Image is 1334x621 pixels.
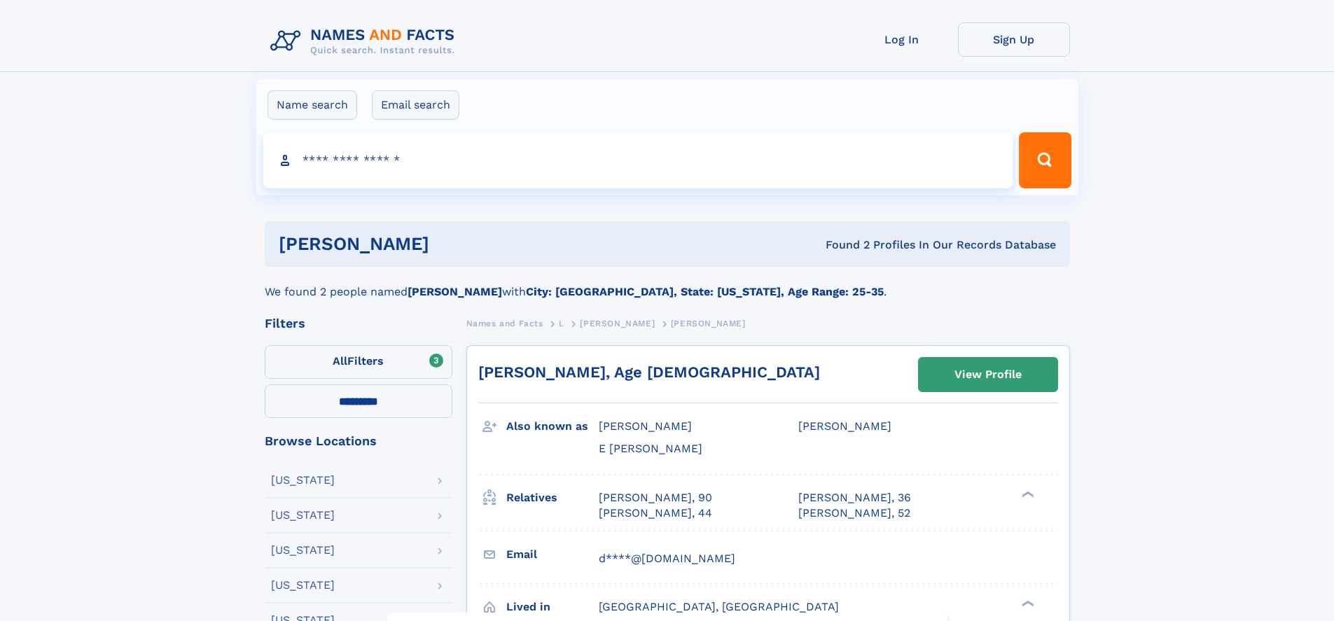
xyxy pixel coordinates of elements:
[506,486,599,510] h3: Relatives
[466,314,543,332] a: Names and Facts
[265,317,452,330] div: Filters
[265,435,452,447] div: Browse Locations
[599,600,839,613] span: [GEOGRAPHIC_DATA], [GEOGRAPHIC_DATA]
[271,545,335,556] div: [US_STATE]
[1018,599,1035,608] div: ❯
[263,132,1013,188] input: search input
[268,90,357,120] label: Name search
[627,237,1056,253] div: Found 2 Profiles In Our Records Database
[265,345,452,379] label: Filters
[954,358,1022,391] div: View Profile
[958,22,1070,57] a: Sign Up
[265,22,466,60] img: Logo Names and Facts
[506,414,599,438] h3: Also known as
[580,314,655,332] a: [PERSON_NAME]
[271,580,335,591] div: [US_STATE]
[580,319,655,328] span: [PERSON_NAME]
[846,22,958,57] a: Log In
[798,419,891,433] span: [PERSON_NAME]
[526,285,884,298] b: City: [GEOGRAPHIC_DATA], State: [US_STATE], Age Range: 25-35
[919,358,1057,391] a: View Profile
[798,490,911,505] a: [PERSON_NAME], 36
[408,285,502,298] b: [PERSON_NAME]
[506,543,599,566] h3: Email
[599,419,692,433] span: [PERSON_NAME]
[1018,489,1035,498] div: ❯
[599,490,712,505] a: [PERSON_NAME], 90
[333,354,347,368] span: All
[559,319,564,328] span: L
[599,442,702,455] span: E [PERSON_NAME]
[279,235,627,253] h1: [PERSON_NAME]
[265,267,1070,300] div: We found 2 people named with .
[559,314,564,332] a: L
[271,475,335,486] div: [US_STATE]
[506,595,599,619] h3: Lived in
[478,363,820,381] a: [PERSON_NAME], Age [DEMOGRAPHIC_DATA]
[671,319,746,328] span: [PERSON_NAME]
[599,505,712,521] a: [PERSON_NAME], 44
[372,90,459,120] label: Email search
[1019,132,1071,188] button: Search Button
[271,510,335,521] div: [US_STATE]
[798,505,910,521] a: [PERSON_NAME], 52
